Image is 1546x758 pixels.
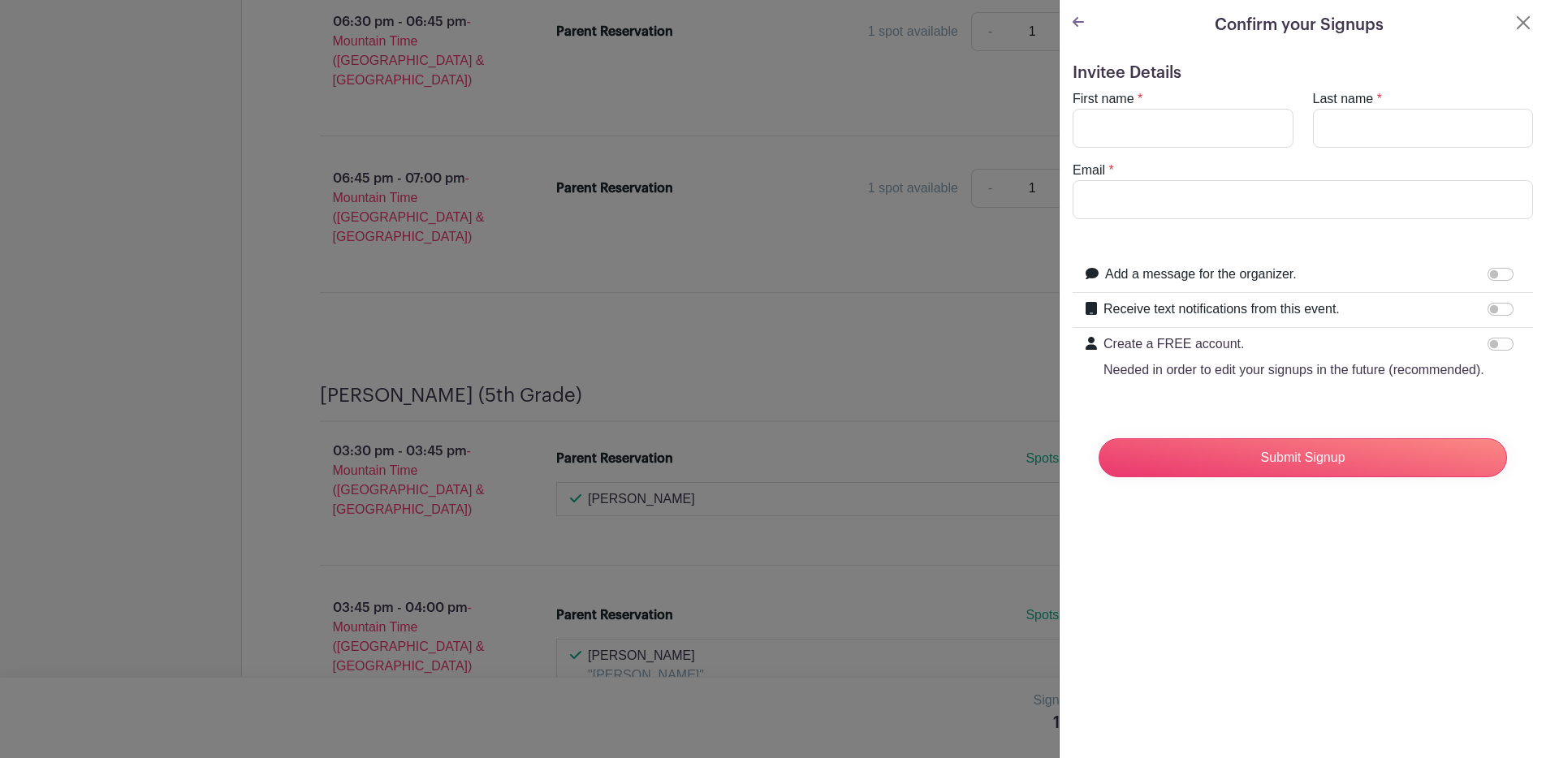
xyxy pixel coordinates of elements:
label: Last name [1313,89,1374,109]
label: Email [1073,161,1105,180]
button: Close [1514,13,1533,32]
h5: Confirm your Signups [1215,13,1384,37]
p: Create a FREE account. [1103,334,1484,354]
h5: Invitee Details [1073,63,1533,83]
label: Receive text notifications from this event. [1103,299,1340,319]
label: First name [1073,89,1134,109]
p: Needed in order to edit your signups in the future (recommended). [1103,360,1484,380]
input: Submit Signup [1099,438,1507,477]
label: Add a message for the organizer. [1105,265,1297,284]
